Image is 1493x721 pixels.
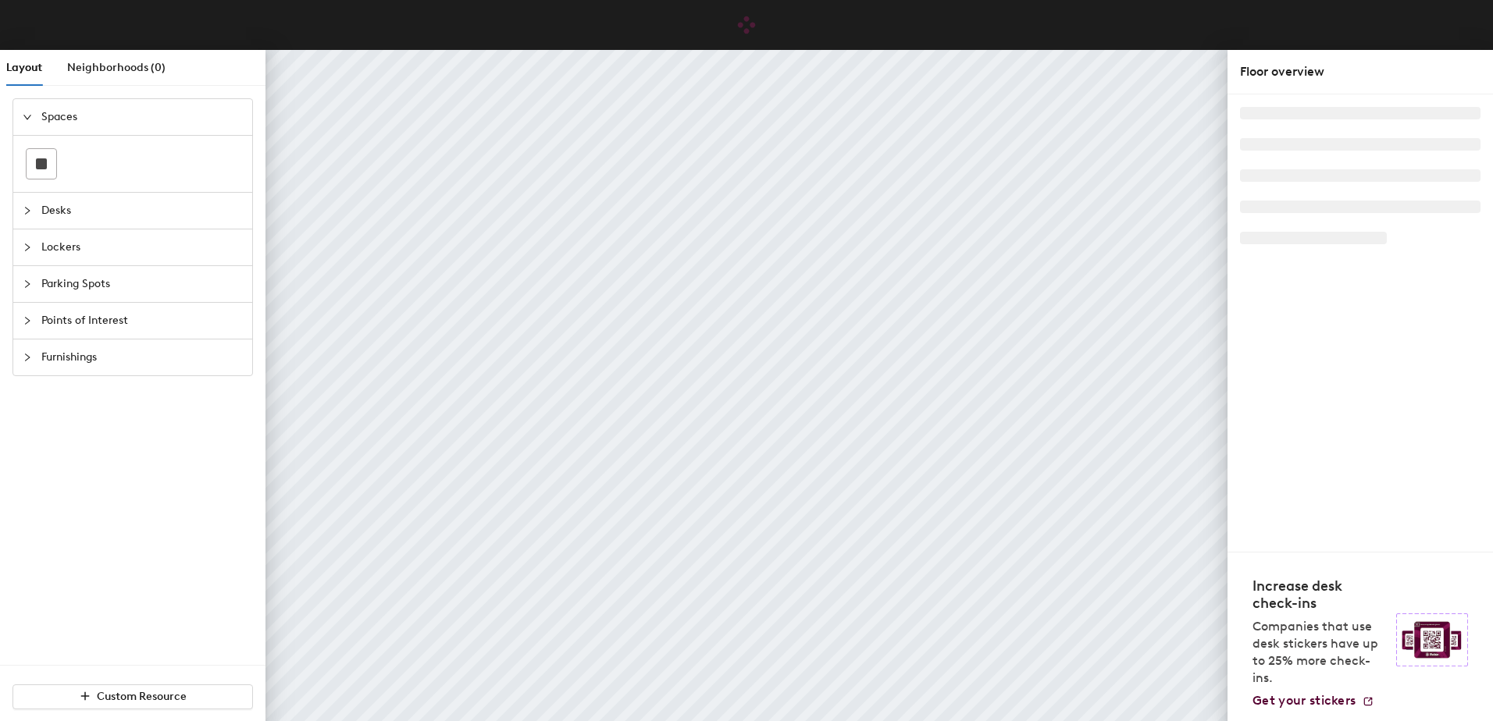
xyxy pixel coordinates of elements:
span: Neighborhoods (0) [67,61,166,74]
span: Points of Interest [41,303,243,339]
span: Get your stickers [1252,693,1356,708]
span: Layout [6,61,42,74]
span: Lockers [41,229,243,265]
a: Get your stickers [1252,693,1374,709]
span: collapsed [23,353,32,362]
div: Floor overview [1240,62,1481,81]
span: collapsed [23,243,32,252]
span: Furnishings [41,339,243,375]
span: Spaces [41,99,243,135]
p: Companies that use desk stickers have up to 25% more check-ins. [1252,618,1387,687]
button: Custom Resource [12,684,253,709]
span: collapsed [23,279,32,289]
span: expanded [23,112,32,122]
h4: Increase desk check-ins [1252,577,1387,612]
img: Sticker logo [1396,613,1468,666]
span: Parking Spots [41,266,243,302]
span: collapsed [23,316,32,325]
span: Custom Resource [97,690,187,703]
span: collapsed [23,206,32,215]
span: Desks [41,193,243,229]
